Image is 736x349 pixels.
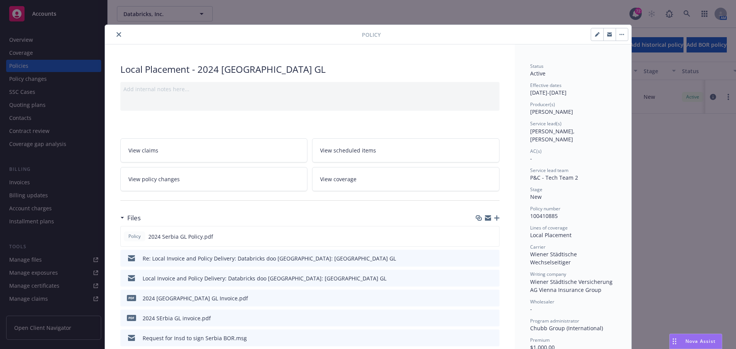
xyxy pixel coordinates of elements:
[477,254,483,262] button: download file
[127,233,142,240] span: Policy
[362,31,381,39] span: Policy
[530,298,554,305] span: Wholesaler
[530,231,572,239] span: Local Placement
[120,63,499,76] div: Local Placement - 2024 [GEOGRAPHIC_DATA] GL
[312,167,499,191] a: View coverage
[530,318,579,324] span: Program administrator
[530,167,568,174] span: Service lead team
[530,251,578,266] span: Wiener Städtische Wechselseitiger
[123,85,496,93] div: Add internal notes here...
[143,254,396,262] div: Re: Local Invoice and Policy Delivery: Databricks doo [GEOGRAPHIC_DATA]: [GEOGRAPHIC_DATA] GL
[530,63,544,69] span: Status
[143,334,247,342] div: Request for Insd to sign Serbia BOR.msg
[120,213,141,223] div: Files
[477,334,483,342] button: download file
[320,175,356,183] span: View coverage
[530,244,545,250] span: Carrier
[490,254,496,262] button: preview file
[477,274,483,282] button: download file
[530,193,542,200] span: New
[670,334,679,349] div: Drag to move
[143,294,248,302] div: 2024 [GEOGRAPHIC_DATA] GL Invoice.pdf
[530,212,558,220] span: 100410885
[490,334,496,342] button: preview file
[477,233,483,241] button: download file
[685,338,716,344] span: Nova Assist
[490,294,496,302] button: preview file
[120,138,308,162] a: View claims
[312,138,499,162] a: View scheduled items
[128,146,158,154] span: View claims
[477,314,483,322] button: download file
[530,337,550,343] span: Premium
[530,155,532,162] span: -
[530,205,560,212] span: Policy number
[148,233,213,241] span: 2024 Serbia GL Policy.pdf
[530,324,603,332] span: Chubb Group (International)
[490,274,496,282] button: preview file
[530,305,532,313] span: -
[530,120,562,127] span: Service lead(s)
[530,128,576,143] span: [PERSON_NAME], [PERSON_NAME]
[143,314,211,322] div: 2024 SErbia GL invoice.pdf
[530,278,614,293] span: Wiener Städtische Versicherung AG Vienna Insurance Group
[489,233,496,241] button: preview file
[143,274,386,282] div: Local Invoice and Policy Delivery: Databricks doo [GEOGRAPHIC_DATA]: [GEOGRAPHIC_DATA] GL
[530,70,545,77] span: Active
[127,295,136,301] span: pdf
[127,213,141,223] h3: Files
[530,108,573,115] span: [PERSON_NAME]
[530,82,562,88] span: Effective dates
[530,101,555,108] span: Producer(s)
[114,30,123,39] button: close
[320,146,376,154] span: View scheduled items
[530,82,616,97] div: [DATE] - [DATE]
[669,334,722,349] button: Nova Assist
[530,271,566,277] span: Writing company
[530,186,542,193] span: Stage
[530,148,542,154] span: AC(s)
[490,314,496,322] button: preview file
[477,294,483,302] button: download file
[128,175,180,183] span: View policy changes
[127,315,136,321] span: pdf
[530,224,568,231] span: Lines of coverage
[120,167,308,191] a: View policy changes
[530,174,578,181] span: P&C - Tech Team 2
